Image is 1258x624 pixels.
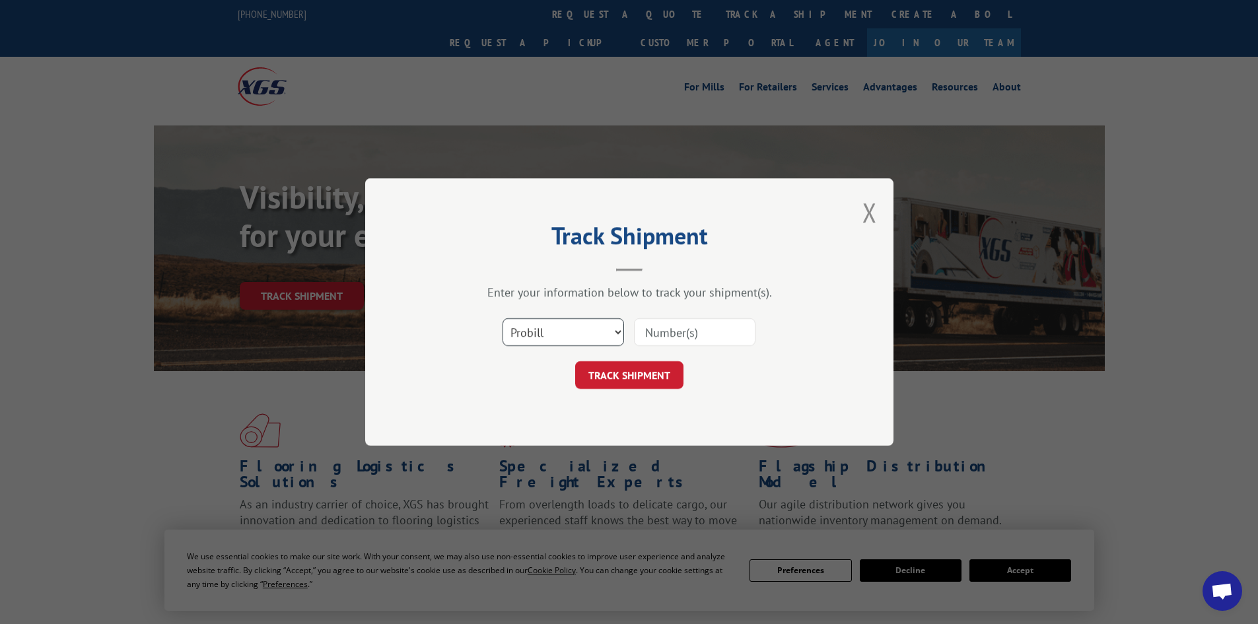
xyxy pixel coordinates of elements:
h2: Track Shipment [431,226,827,252]
button: Close modal [862,195,877,230]
button: TRACK SHIPMENT [575,361,683,389]
input: Number(s) [634,318,755,346]
div: Open chat [1203,571,1242,611]
div: Enter your information below to track your shipment(s). [431,285,827,300]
